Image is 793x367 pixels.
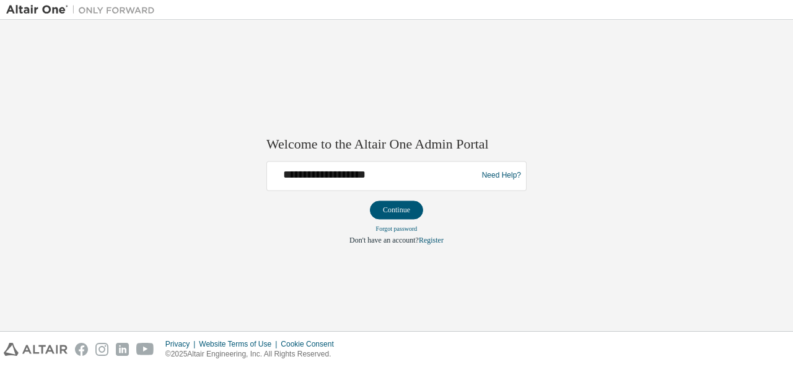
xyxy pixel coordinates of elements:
[199,339,281,349] div: Website Terms of Use
[370,201,423,219] button: Continue
[482,176,521,176] a: Need Help?
[376,225,418,232] a: Forgot password
[266,136,527,153] h2: Welcome to the Altair One Admin Portal
[6,4,161,16] img: Altair One
[116,343,129,356] img: linkedin.svg
[95,343,108,356] img: instagram.svg
[136,343,154,356] img: youtube.svg
[281,339,341,349] div: Cookie Consent
[165,349,341,360] p: © 2025 Altair Engineering, Inc. All Rights Reserved.
[4,343,68,356] img: altair_logo.svg
[349,236,419,244] span: Don't have an account?
[419,236,444,244] a: Register
[165,339,199,349] div: Privacy
[75,343,88,356] img: facebook.svg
